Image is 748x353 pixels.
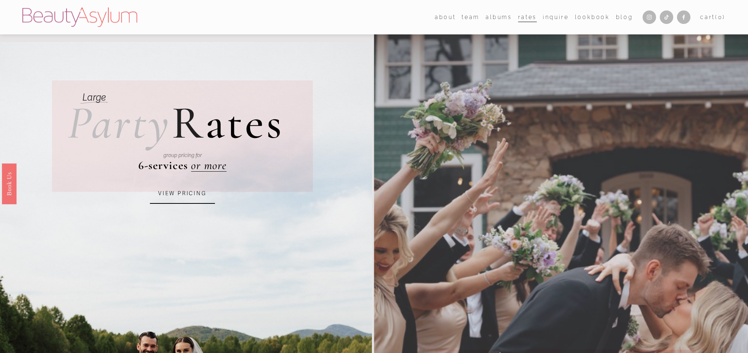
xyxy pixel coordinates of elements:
[172,95,205,151] span: R
[700,12,726,22] a: 0 items in cart
[150,184,215,204] a: VIEW PRICING
[616,12,633,22] a: Blog
[718,14,723,20] span: 0
[677,10,690,24] a: Facebook
[543,12,569,22] a: Inquire
[68,95,172,151] em: Party
[22,7,137,27] img: Beauty Asylum | Bridal Hair &amp; Makeup Charlotte &amp; Atlanta
[82,91,106,104] em: Large
[643,10,656,24] a: Instagram
[435,12,456,22] a: folder dropdown
[462,12,480,22] a: folder dropdown
[575,12,610,22] a: Lookbook
[518,12,537,22] a: Rates
[715,14,726,20] span: ( )
[435,12,456,22] span: about
[68,100,284,146] h2: ates
[462,12,480,22] span: team
[2,163,16,204] a: Book Us
[163,152,202,159] em: group pricing for
[660,10,673,24] a: TikTok
[486,12,512,22] a: albums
